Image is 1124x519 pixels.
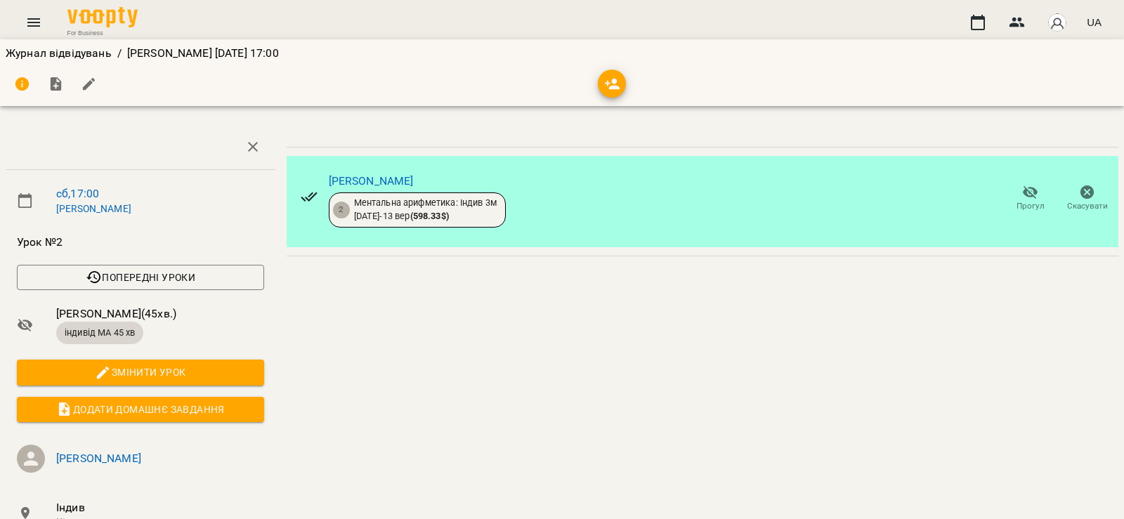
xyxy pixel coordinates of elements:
[56,327,143,339] span: індивід МА 45 хв
[1067,200,1108,212] span: Скасувати
[6,46,112,60] a: Журнал відвідувань
[28,269,253,286] span: Попередні уроки
[28,401,253,418] span: Додати домашнє завдання
[17,397,264,422] button: Додати домашнє завдання
[28,364,253,381] span: Змінити урок
[56,203,131,214] a: [PERSON_NAME]
[67,29,138,37] span: For Business
[1017,200,1045,212] span: Прогул
[56,306,264,322] span: [PERSON_NAME] ( 45 хв. )
[17,6,51,39] button: Menu
[1047,13,1067,32] img: avatar_s.png
[6,45,1118,62] nav: breadcrumb
[67,7,138,27] img: Voopty Logo
[329,174,414,188] a: [PERSON_NAME]
[17,360,264,385] button: Змінити урок
[354,197,497,223] div: Ментальна арифметика: Індив 3м [DATE] - 13 вер
[1081,9,1107,35] button: UA
[333,202,350,218] div: 2
[410,211,449,221] b: ( 598.33 $ )
[1002,179,1059,218] button: Прогул
[1059,179,1116,218] button: Скасувати
[17,234,264,251] span: Урок №2
[117,45,122,62] li: /
[56,187,99,200] a: сб , 17:00
[17,265,264,290] button: Попередні уроки
[56,499,264,516] span: Індив
[1087,15,1102,29] span: UA
[127,45,279,62] p: [PERSON_NAME] [DATE] 17:00
[56,452,141,465] a: [PERSON_NAME]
